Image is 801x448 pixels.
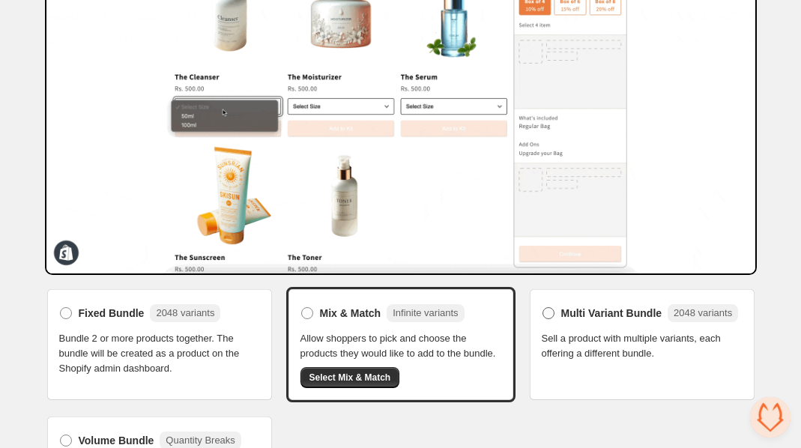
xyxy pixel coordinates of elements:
span: Sell a product with multiple variants, each offering a different bundle. [542,331,743,361]
span: 2048 variants [674,307,732,318]
span: Mix & Match [320,306,381,321]
span: Fixed Bundle [79,306,145,321]
span: Select Mix & Match [309,372,391,384]
span: Bundle 2 or more products together. The bundle will be created as a product on the Shopify admin ... [59,331,260,376]
div: Open chat [750,397,791,438]
span: Volume Bundle [79,433,154,448]
span: Multi Variant Bundle [561,306,662,321]
span: 2048 variants [156,307,214,318]
span: Infinite variants [393,307,458,318]
span: Quantity Breaks [166,435,235,446]
span: Allow shoppers to pick and choose the products they would like to add to the bundle. [300,331,501,361]
button: Select Mix & Match [300,367,400,388]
